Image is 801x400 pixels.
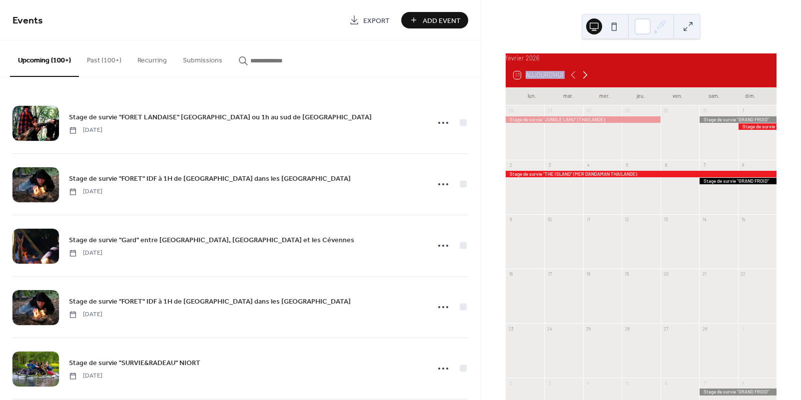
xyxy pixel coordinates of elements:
[508,108,514,114] div: 26
[69,297,351,307] span: Stage de survie "FORET" IDF à 1H de [GEOGRAPHIC_DATA] dans les [GEOGRAPHIC_DATA]
[586,380,592,386] div: 4
[696,87,732,105] div: sam.
[506,171,777,177] div: Stage de survie "THE ISLAND" (MER D'ANDAMAN THAILANDE)
[508,217,514,223] div: 9
[738,123,777,130] div: Stage de survie "THE ISLAND" (MER D'ANDAMAN THAILANDE)
[624,380,630,386] div: 5
[663,217,669,223] div: 13
[508,380,514,386] div: 2
[514,87,550,105] div: lun.
[547,326,553,332] div: 24
[586,108,592,114] div: 28
[342,12,397,28] a: Export
[423,15,461,26] span: Add Event
[663,380,669,386] div: 6
[586,326,592,332] div: 25
[508,162,514,168] div: 2
[69,357,200,369] a: Stage de survie "SURVIE&RADEAU" NIORT
[702,162,708,168] div: 7
[129,40,175,76] button: Recurring
[506,116,661,123] div: Stage de survie "JUNGLE LAHU" (THAILANDE)
[69,126,102,135] span: [DATE]
[663,108,669,114] div: 30
[69,173,351,184] a: Stage de survie "FORET" IDF à 1H de [GEOGRAPHIC_DATA] dans les [GEOGRAPHIC_DATA]
[586,271,592,277] div: 18
[69,111,372,123] a: Stage de survie "FORET LANDAISE" [GEOGRAPHIC_DATA] ou 1h au sud de [GEOGRAPHIC_DATA]
[623,87,659,105] div: jeu.
[69,296,351,307] a: Stage de survie "FORET" IDF à 1H de [GEOGRAPHIC_DATA] dans les [GEOGRAPHIC_DATA]
[699,178,777,184] div: Stage de survie "GRAND FROID"
[547,162,553,168] div: 3
[699,116,777,123] div: Stage de survie "GRAND FROID"
[586,162,592,168] div: 4
[663,326,669,332] div: 27
[363,15,390,26] span: Export
[550,87,587,105] div: mar.
[69,235,354,246] span: Stage de survie "Gard" entre [GEOGRAPHIC_DATA], [GEOGRAPHIC_DATA] et les Cévennes
[510,69,567,81] button: 23Aujourd'hui
[702,108,708,114] div: 31
[702,271,708,277] div: 21
[663,162,669,168] div: 6
[659,87,696,105] div: ven.
[624,217,630,223] div: 12
[663,271,669,277] div: 20
[12,11,43,30] span: Events
[506,53,777,63] div: février 2026
[699,389,777,395] div: Stage de survie "GRAND FROID"
[624,326,630,332] div: 26
[702,380,708,386] div: 7
[69,174,351,184] span: Stage de survie "FORET" IDF à 1H de [GEOGRAPHIC_DATA] dans les [GEOGRAPHIC_DATA]
[740,217,746,223] div: 15
[547,217,553,223] div: 10
[740,108,746,114] div: 1
[587,87,623,105] div: mer.
[69,234,354,246] a: Stage de survie "Gard" entre [GEOGRAPHIC_DATA], [GEOGRAPHIC_DATA] et les Cévennes
[547,271,553,277] div: 17
[740,326,746,332] div: 1
[10,40,79,77] button: Upcoming (100+)
[547,380,553,386] div: 3
[508,326,514,332] div: 23
[69,372,102,381] span: [DATE]
[79,40,129,76] button: Past (100+)
[624,271,630,277] div: 19
[508,271,514,277] div: 16
[702,217,708,223] div: 14
[702,326,708,332] div: 28
[732,87,769,105] div: dim.
[69,358,200,369] span: Stage de survie "SURVIE&RADEAU" NIORT
[624,162,630,168] div: 5
[740,162,746,168] div: 8
[69,249,102,258] span: [DATE]
[175,40,230,76] button: Submissions
[740,380,746,386] div: 8
[586,217,592,223] div: 11
[740,271,746,277] div: 22
[401,12,468,28] button: Add Event
[69,187,102,196] span: [DATE]
[547,108,553,114] div: 27
[69,310,102,319] span: [DATE]
[69,112,372,123] span: Stage de survie "FORET LANDAISE" [GEOGRAPHIC_DATA] ou 1h au sud de [GEOGRAPHIC_DATA]
[624,108,630,114] div: 29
